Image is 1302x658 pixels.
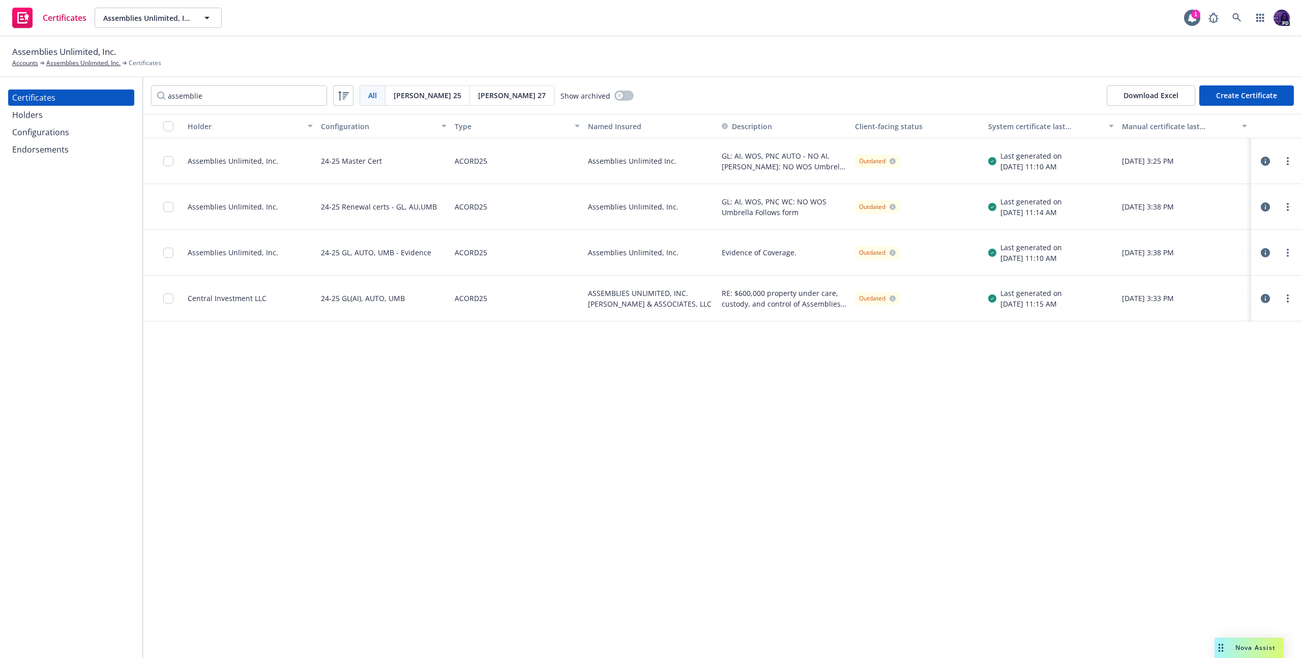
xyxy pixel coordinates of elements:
img: photo [1274,10,1290,26]
div: 24-25 Master Cert [321,144,382,177]
span: [PERSON_NAME] 25 [394,90,461,101]
a: Search [1227,8,1247,28]
input: Toggle Row Selected [163,293,173,304]
div: Manual certificate last generated [1122,121,1236,132]
div: [DATE] 3:25 PM [1122,156,1247,166]
div: [DATE] 11:10 AM [1000,253,1062,263]
button: Evidence of Coverage. [722,247,796,258]
div: Endorsements [12,141,69,158]
div: Client-facing status [855,121,980,132]
button: Holder [184,114,317,138]
a: Configurations [8,124,134,140]
span: All [368,90,377,101]
div: Outdated [859,202,896,212]
button: Manual certificate last generated [1118,114,1251,138]
div: Last generated on [1000,242,1062,253]
div: Assemblies Unlimited, Inc. [584,184,717,230]
input: Select all [163,121,173,131]
button: Assemblies Unlimited, Inc. [95,8,222,28]
button: RE: $600,000 property under care, custody, and control of Assemblies Unlimited, LLC held at TekPa... [722,288,847,309]
div: Outdated [859,248,896,257]
div: ASSEMBLIES UNLIMITED, INC. [PERSON_NAME] & ASSOCIATES, LLC [584,276,717,321]
a: Holders [8,107,134,123]
div: Assemblies Unlimited, Inc. [188,156,278,166]
div: ACORD25 [455,190,487,223]
div: System certificate last generated [988,121,1102,132]
button: Named Insured [584,114,717,138]
input: Toggle Row Selected [163,202,173,212]
div: Assemblies Unlimited, Inc. [584,230,717,276]
a: Certificates [8,4,91,32]
div: Outdated [859,157,896,166]
div: Assemblies Unlimited, Inc. [188,247,278,258]
button: Configuration [317,114,450,138]
div: [DATE] 11:14 AM [1000,207,1062,218]
button: Type [451,114,584,138]
input: Toggle Row Selected [163,248,173,258]
span: Nova Assist [1235,643,1276,652]
div: Drag to move [1215,638,1227,658]
a: Switch app [1250,8,1270,28]
button: Nova Assist [1215,638,1284,658]
div: Holder [188,121,302,132]
span: Certificates [129,58,161,68]
div: 24-25 GL, AUTO, UMB - Evidence [321,236,431,269]
div: Configuration [321,121,435,132]
button: System certificate last generated [984,114,1117,138]
div: [DATE] 11:10 AM [1000,161,1062,172]
a: more [1282,247,1294,259]
input: Toggle Row Selected [163,156,173,166]
div: 24-25 GL(AI), AUTO, UMB [321,282,405,315]
button: Download Excel [1107,85,1195,106]
span: Assemblies Unlimited, Inc. [12,45,116,58]
div: [DATE] 11:15 AM [1000,298,1062,309]
div: [DATE] 3:33 PM [1122,293,1247,304]
div: [DATE] 3:38 PM [1122,201,1247,212]
div: Configurations [12,124,69,140]
div: Last generated on [1000,196,1062,207]
a: Assemblies Unlimited, Inc. [46,58,121,68]
span: Assemblies Unlimited, Inc. [103,13,191,23]
div: [DATE] 3:38 PM [1122,247,1247,258]
div: Assemblies Unlimited, Inc. [188,201,278,212]
div: Last generated on [1000,288,1062,298]
div: 1 [1191,10,1200,19]
div: Central Investment LLC [188,293,267,304]
a: Accounts [12,58,38,68]
input: Filter by keyword [151,85,327,106]
a: more [1282,155,1294,167]
div: ACORD25 [455,236,487,269]
a: Endorsements [8,141,134,158]
div: 24-25 Renewal certs - GL, AU,UMB [321,190,437,223]
div: ACORD25 [455,144,487,177]
span: Certificates [43,14,86,22]
a: more [1282,292,1294,305]
a: Certificates [8,89,134,106]
div: Type [455,121,569,132]
div: Certificates [12,89,55,106]
button: Client-facing status [851,114,984,138]
div: ACORD25 [455,282,487,315]
div: Named Insured [588,121,713,132]
button: Create Certificate [1199,85,1294,106]
button: GL: AI, WOS, PNC WC: NO WOS Umbrella Follows form [722,196,847,218]
button: Description [722,121,772,132]
a: Report a Bug [1203,8,1224,28]
div: Outdated [859,294,896,303]
button: GL: AI, WOS, PNC AUTO - NO AI, [PERSON_NAME]: NO WOS Umbrella Follows form [722,151,847,172]
span: [PERSON_NAME] 27 [478,90,546,101]
div: Holders [12,107,43,123]
a: more [1282,201,1294,213]
div: Last generated on [1000,151,1062,161]
span: Show archived [560,91,610,101]
div: Assemblies Unlimited Inc. [584,138,717,184]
